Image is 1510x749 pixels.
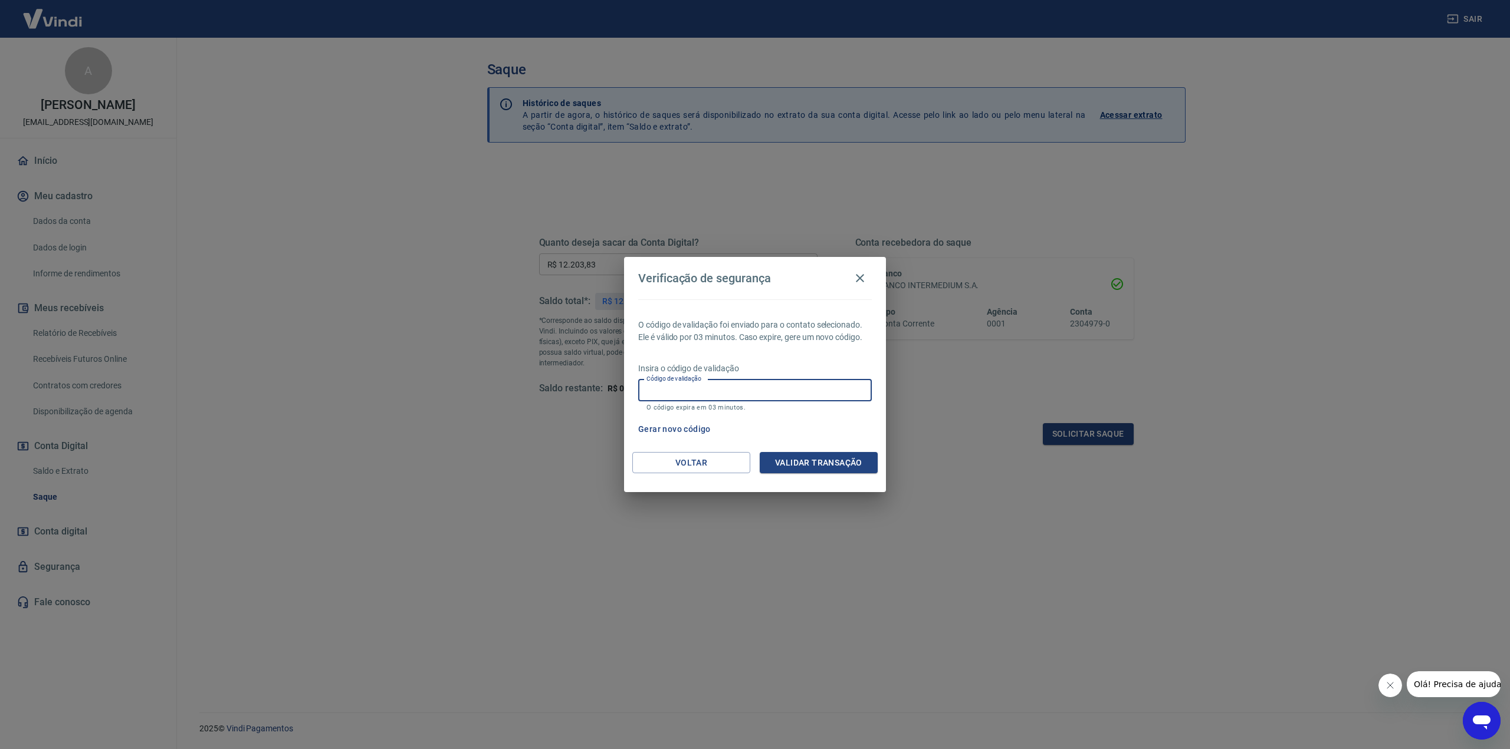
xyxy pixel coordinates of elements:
button: Voltar [632,452,750,474]
button: Gerar novo código [633,418,715,440]
span: Olá! Precisa de ajuda? [7,8,99,18]
p: O código expira em 03 minutos. [646,404,864,411]
iframe: Button to launch messaging window [1463,702,1501,740]
label: Código de validação [646,374,701,383]
h4: Verificação de segurança [638,271,771,285]
p: Insira o código de validação [638,362,872,375]
p: O código de validação foi enviado para o contato selecionado. Ele é válido por 03 minutos. Caso e... [638,319,872,344]
iframe: Message from company [1407,671,1501,697]
iframe: Close message [1378,674,1402,697]
button: Validar transação [760,452,878,474]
